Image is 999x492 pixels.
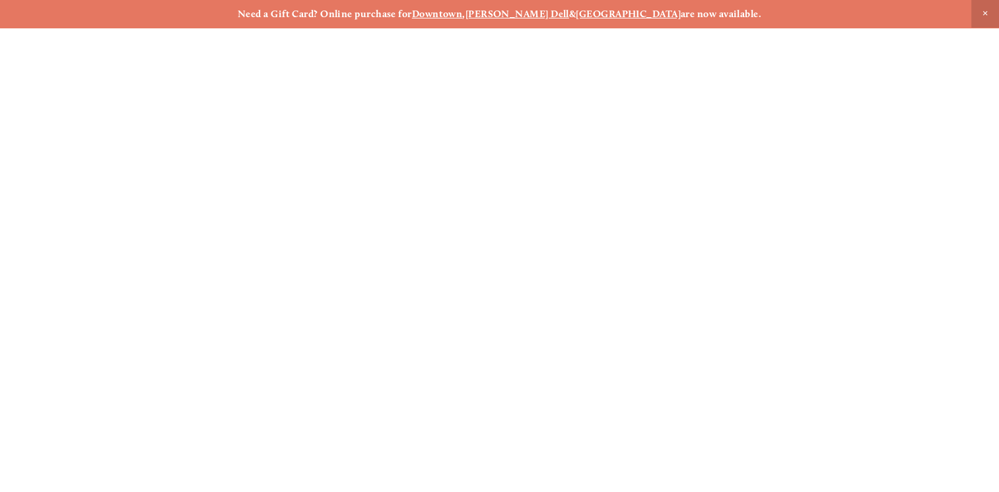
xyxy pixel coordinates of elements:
a: [GEOGRAPHIC_DATA] [576,8,681,20]
strong: , [462,8,465,20]
strong: are now available. [681,8,761,20]
strong: Need a Gift Card? Online purchase for [238,8,412,20]
a: [PERSON_NAME] Dell [465,8,569,20]
strong: & [569,8,576,20]
a: Downtown [412,8,463,20]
